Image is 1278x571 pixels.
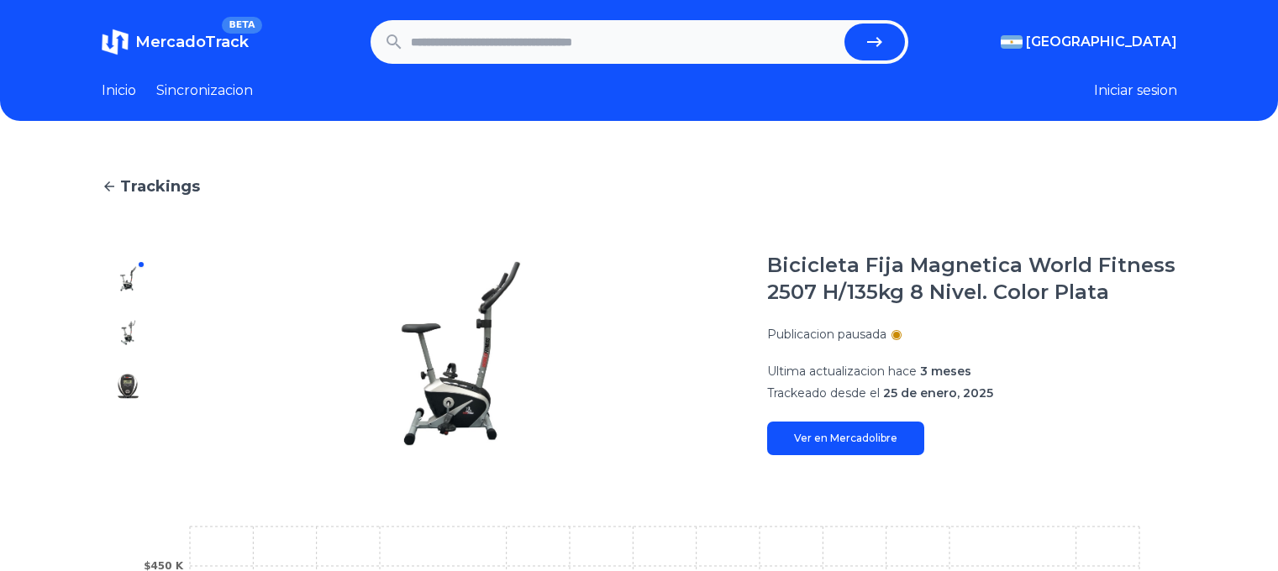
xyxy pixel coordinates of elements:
[1001,35,1023,49] img: Argentina
[883,385,993,401] span: 25 de enero, 2025
[102,29,129,55] img: MercadoTrack
[156,81,253,101] a: Sincronizacion
[767,422,924,455] a: Ver en Mercadolibre
[102,29,249,55] a: MercadoTrackBETA
[115,319,142,346] img: Bicicleta Fija Magnetica World Fitness 2507 H/135kg 8 Nivel. Color Plata
[189,252,734,455] img: Bicicleta Fija Magnetica World Fitness 2507 H/135kg 8 Nivel. Color Plata
[1094,81,1177,101] button: Iniciar sesion
[102,175,1177,198] a: Trackings
[222,17,261,34] span: BETA
[767,252,1177,306] h1: Bicicleta Fija Magnetica World Fitness 2507 H/135kg 8 Nivel. Color Plata
[1001,32,1177,52] button: [GEOGRAPHIC_DATA]
[120,175,200,198] span: Trackings
[102,81,136,101] a: Inicio
[767,364,917,379] span: Ultima actualizacion hace
[767,326,886,343] p: Publicacion pausada
[115,373,142,400] img: Bicicleta Fija Magnetica World Fitness 2507 H/135kg 8 Nivel. Color Plata
[115,265,142,292] img: Bicicleta Fija Magnetica World Fitness 2507 H/135kg 8 Nivel. Color Plata
[1026,32,1177,52] span: [GEOGRAPHIC_DATA]
[135,33,249,51] span: MercadoTrack
[920,364,971,379] span: 3 meses
[767,385,880,401] span: Trackeado desde el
